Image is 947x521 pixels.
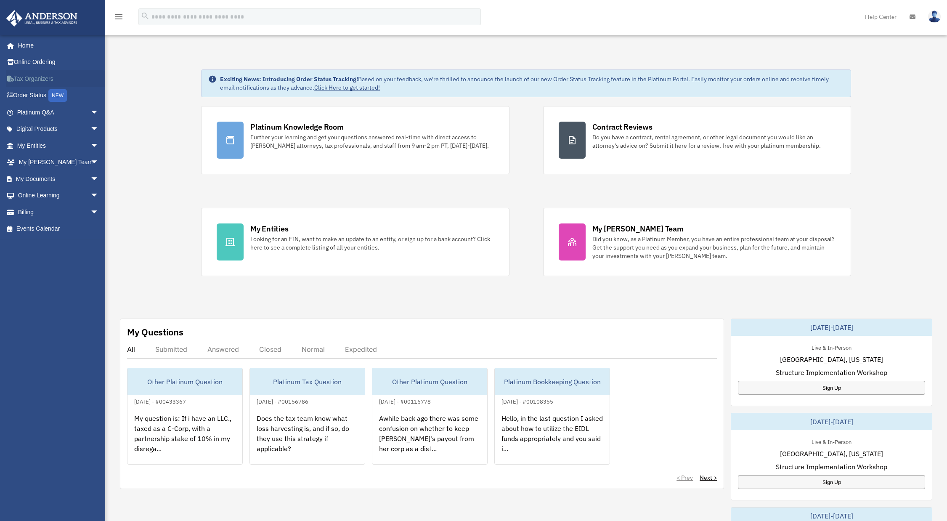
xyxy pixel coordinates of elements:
span: arrow_drop_down [90,104,107,121]
div: [DATE] - #00116778 [372,396,438,405]
a: Digital Productsarrow_drop_down [6,121,111,138]
img: Anderson Advisors Platinum Portal [4,10,80,27]
span: [GEOGRAPHIC_DATA], [US_STATE] [780,449,883,459]
a: My Documentsarrow_drop_down [6,170,111,187]
div: Looking for an EIN, want to make an update to an entity, or sign up for a bank account? Click her... [250,235,493,252]
div: All [127,345,135,354]
div: Normal [302,345,325,354]
div: My Entities [250,223,288,234]
a: My Entitiesarrow_drop_down [6,137,111,154]
div: [DATE] - #00108355 [495,396,560,405]
a: menu [114,15,124,22]
div: Based on your feedback, we're thrilled to announce the launch of our new Order Status Tracking fe... [220,75,844,92]
a: Platinum Q&Aarrow_drop_down [6,104,111,121]
div: [DATE]-[DATE] [731,319,932,336]
div: My question is: If i have an LLC., taxed as a C-Corp, with a partnership stake of 10% in my disre... [127,407,242,472]
img: User Pic [928,11,941,23]
a: Platinum Knowledge Room Further your learning and get your questions answered real-time with dire... [201,106,509,174]
div: [DATE] - #00156786 [250,396,315,405]
span: [GEOGRAPHIC_DATA], [US_STATE] [780,354,883,364]
a: Other Platinum Question[DATE] - #00433367My question is: If i have an LLC., taxed as a C-Corp, wi... [127,368,243,465]
a: Events Calendar [6,221,111,237]
div: Live & In-Person [805,343,858,351]
div: [DATE] - #00433367 [127,396,193,405]
div: Platinum Knowledge Room [250,122,344,132]
div: Answered [207,345,239,354]
a: Online Learningarrow_drop_down [6,187,111,204]
div: NEW [48,89,67,102]
a: My [PERSON_NAME] Teamarrow_drop_down [6,154,111,171]
a: Platinum Bookkeeping Question[DATE] - #00108355Hello, in the last question I asked about how to u... [494,368,610,465]
div: Contract Reviews [592,122,653,132]
span: Structure Implementation Workshop [776,367,887,377]
div: Platinum Bookkeeping Question [495,368,610,395]
a: Home [6,37,107,54]
div: Live & In-Person [805,437,858,446]
a: Online Ordering [6,54,111,71]
span: arrow_drop_down [90,170,107,188]
div: Submitted [155,345,187,354]
div: Did you know, as a Platinum Member, you have an entire professional team at your disposal? Get th... [592,235,836,260]
a: Billingarrow_drop_down [6,204,111,221]
a: Tax Organizers [6,70,111,87]
div: Further your learning and get your questions answered real-time with direct access to [PERSON_NAM... [250,133,493,150]
div: Platinum Tax Question [250,368,365,395]
span: arrow_drop_down [90,137,107,154]
span: arrow_drop_down [90,204,107,221]
a: My Entities Looking for an EIN, want to make an update to an entity, or sign up for a bank accoun... [201,208,509,276]
div: My [PERSON_NAME] Team [592,223,684,234]
a: Platinum Tax Question[DATE] - #00156786Does the tax team know what loss harvesting is, and if so,... [249,368,365,465]
a: Sign Up [738,381,925,395]
div: Other Platinum Question [372,368,487,395]
a: Contract Reviews Do you have a contract, rental agreement, or other legal document you would like... [543,106,851,174]
a: Sign Up [738,475,925,489]
div: Do you have a contract, rental agreement, or other legal document you would like an attorney's ad... [592,133,836,150]
i: menu [114,12,124,22]
div: Other Platinum Question [127,368,242,395]
strong: Exciting News: Introducing Order Status Tracking! [220,75,358,83]
a: My [PERSON_NAME] Team Did you know, as a Platinum Member, you have an entire professional team at... [543,208,851,276]
div: Hello, in the last question I asked about how to utilize the EIDL funds appropriately and you sai... [495,407,610,472]
a: Click Here to get started! [314,84,380,91]
div: Awhile back ago there was some confusion on whether to keep [PERSON_NAME]'s payout from her corp ... [372,407,487,472]
a: Order StatusNEW [6,87,111,104]
span: arrow_drop_down [90,154,107,171]
i: search [141,11,150,21]
span: arrow_drop_down [90,121,107,138]
span: Structure Implementation Workshop [776,462,887,472]
div: [DATE]-[DATE] [731,413,932,430]
div: Expedited [345,345,377,354]
div: Does the tax team know what loss harvesting is, and if so, do they use this strategy if applicable? [250,407,365,472]
span: arrow_drop_down [90,187,107,205]
div: My Questions [127,326,183,338]
a: Other Platinum Question[DATE] - #00116778Awhile back ago there was some confusion on whether to k... [372,368,488,465]
a: Next > [700,473,717,482]
div: Closed [259,345,281,354]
